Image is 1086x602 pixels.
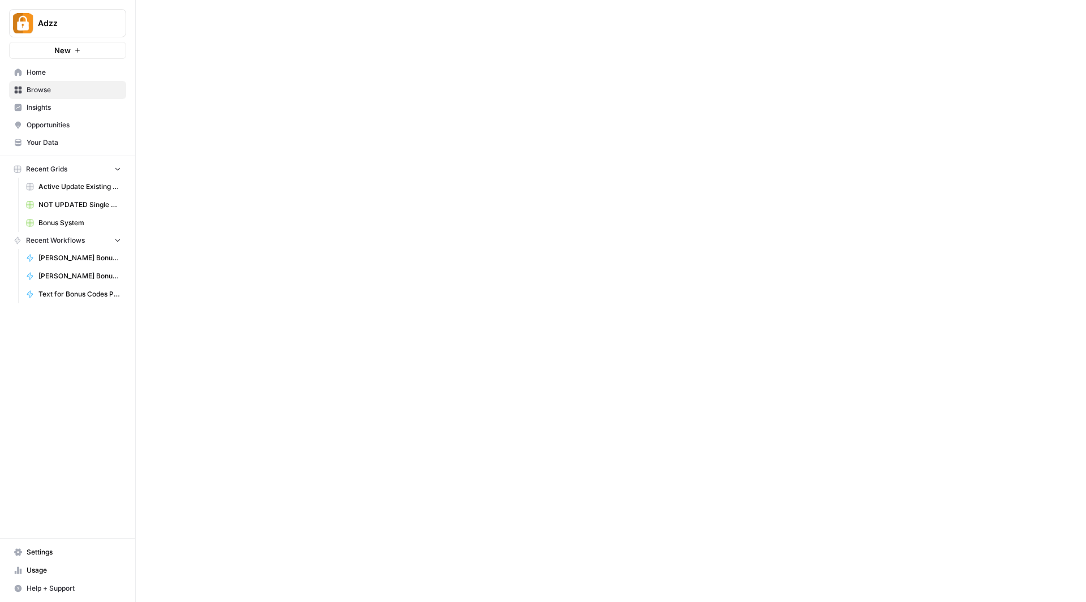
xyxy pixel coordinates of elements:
button: New [9,42,126,59]
a: [PERSON_NAME] Bonus Text Creation for text bonuses [21,249,126,267]
span: Home [27,67,121,78]
a: Opportunities [9,116,126,134]
button: Recent Grids [9,161,126,178]
a: Settings [9,543,126,561]
button: Recent Workflows [9,232,126,249]
span: Recent Grids [26,164,67,174]
span: Recent Workflows [26,235,85,246]
a: Browse [9,81,126,99]
a: Home [9,63,126,81]
span: Insights [27,102,121,113]
span: Your Data [27,137,121,148]
a: NOT UPDATED Single Bonus Creation [21,196,126,214]
span: Help + Support [27,583,121,594]
button: Help + Support [9,579,126,597]
a: [PERSON_NAME] Bonus Text Creation + Language [21,267,126,285]
span: Usage [27,565,121,575]
span: NOT UPDATED Single Bonus Creation [38,200,121,210]
span: New [54,45,71,56]
a: Bonus System [21,214,126,232]
span: Adzz [38,18,106,29]
span: [PERSON_NAME] Bonus Text Creation + Language [38,271,121,281]
span: Active Update Existing Post [38,182,121,192]
span: Settings [27,547,121,557]
a: Insights [9,98,126,117]
a: Text for Bonus Codes Pages [21,285,126,303]
span: Browse [27,85,121,95]
a: Usage [9,561,126,579]
span: Text for Bonus Codes Pages [38,289,121,299]
a: Active Update Existing Post [21,178,126,196]
img: Adzz Logo [13,13,33,33]
button: Workspace: Adzz [9,9,126,37]
span: Bonus System [38,218,121,228]
span: Opportunities [27,120,121,130]
a: Your Data [9,134,126,152]
span: [PERSON_NAME] Bonus Text Creation for text bonuses [38,253,121,263]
